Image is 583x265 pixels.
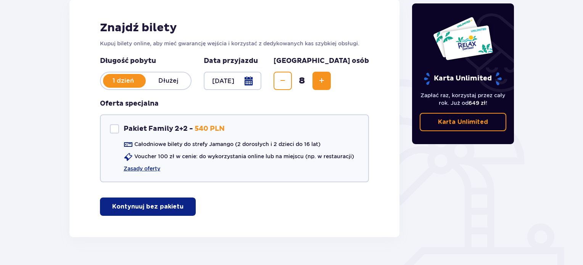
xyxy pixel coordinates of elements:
[204,56,258,66] p: Data przyjazdu
[469,100,486,106] span: 649 zł
[100,99,159,108] p: Oferta specjalna
[124,165,160,172] a: Zasady oferty
[420,92,507,107] p: Zapłać raz, korzystaj przez cały rok. Już od !
[112,202,184,211] p: Kontynuuj bez pakietu
[100,40,369,47] p: Kupuj bilety online, aby mieć gwarancję wejścia i korzystać z dedykowanych kas szybkiej obsługi.
[195,124,225,133] p: 540 PLN
[124,124,193,133] p: Pakiet Family 2+2 -
[420,113,507,131] a: Karta Unlimited
[101,77,146,85] p: 1 dzień
[274,72,292,90] button: Decrease
[134,140,320,148] p: Całodniowe bilety do strefy Jamango (2 dorosłych i 2 dzieci do 16 lat)
[146,77,191,85] p: Dłużej
[134,153,354,160] p: Voucher 100 zł w cenie: do wykorzystania online lub na miejscu (np. w restauracji)
[274,56,369,66] p: [GEOGRAPHIC_DATA] osób
[293,75,311,87] span: 8
[100,198,196,216] button: Kontynuuj bez pakietu
[423,72,502,85] p: Karta Unlimited
[438,118,488,126] p: Karta Unlimited
[100,21,369,35] h2: Znajdź bilety
[100,56,192,66] p: Długość pobytu
[312,72,331,90] button: Increase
